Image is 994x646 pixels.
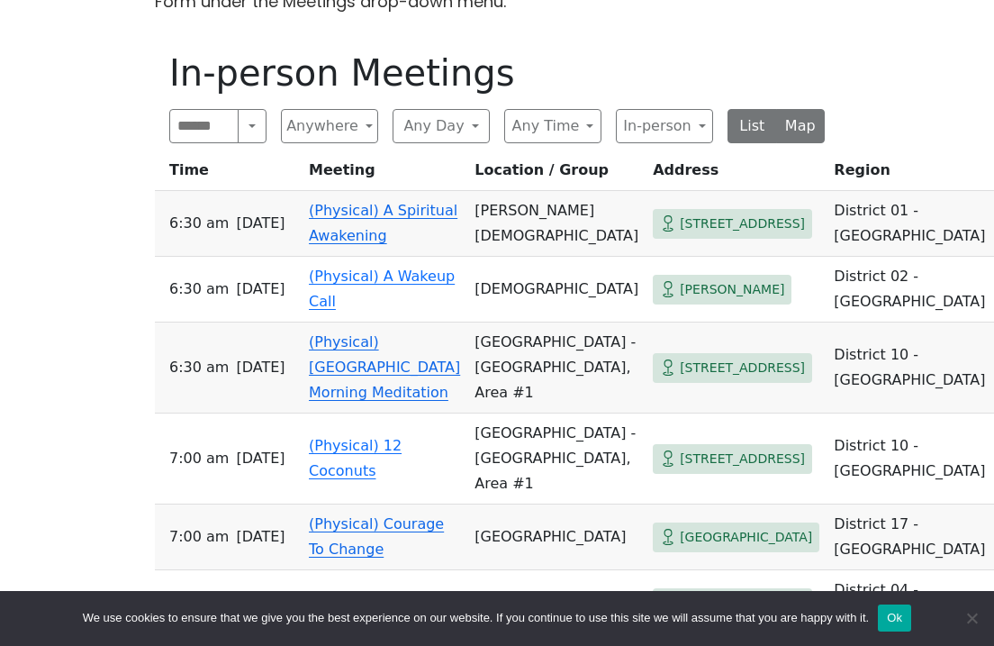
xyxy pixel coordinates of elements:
[302,158,467,191] th: Meeting
[680,213,805,235] span: [STREET_ADDRESS]
[467,323,646,414] td: [GEOGRAPHIC_DATA] - [GEOGRAPHIC_DATA], Area #1
[467,158,646,191] th: Location / Group
[393,109,490,143] button: Any Day
[680,278,784,301] span: [PERSON_NAME]
[680,526,812,549] span: [GEOGRAPHIC_DATA]
[309,268,455,310] a: (Physical) A Wakeup Call
[467,505,646,570] td: [GEOGRAPHIC_DATA]
[727,109,777,143] button: List
[680,448,805,470] span: [STREET_ADDRESS]
[962,609,980,627] span: No
[309,333,460,401] a: (Physical) [GEOGRAPHIC_DATA] Morning Meditation
[309,515,444,558] a: (Physical) Courage To Change
[169,355,229,380] span: 6:30 AM
[616,109,713,143] button: In-person
[467,414,646,505] td: [GEOGRAPHIC_DATA] - [GEOGRAPHIC_DATA], Area #1
[238,109,267,143] button: Search
[467,257,646,323] td: [DEMOGRAPHIC_DATA]
[169,109,239,143] input: Search
[281,109,378,143] button: Anywhere
[236,355,285,380] span: [DATE]
[155,158,302,191] th: Time
[776,109,826,143] button: Map
[504,109,601,143] button: Any Time
[646,158,827,191] th: Address
[83,609,869,627] span: We use cookies to ensure that we give you the best experience on our website. If you continue to ...
[169,277,229,302] span: 6:30 AM
[169,446,229,471] span: 7:00 AM
[309,202,457,244] a: (Physical) A Spiritual Awakening
[236,524,285,550] span: [DATE]
[236,446,285,471] span: [DATE]
[169,211,229,236] span: 6:30 AM
[467,191,646,257] td: [PERSON_NAME][DEMOGRAPHIC_DATA]
[169,51,825,95] h1: In-person Meetings
[467,570,646,636] td: [GEOGRAPHIC_DATA]
[680,357,805,379] span: [STREET_ADDRESS]
[236,211,285,236] span: [DATE]
[309,437,402,479] a: (Physical) 12 Coconuts
[169,524,229,550] span: 7:00 AM
[236,277,285,302] span: [DATE]
[878,605,911,632] button: Ok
